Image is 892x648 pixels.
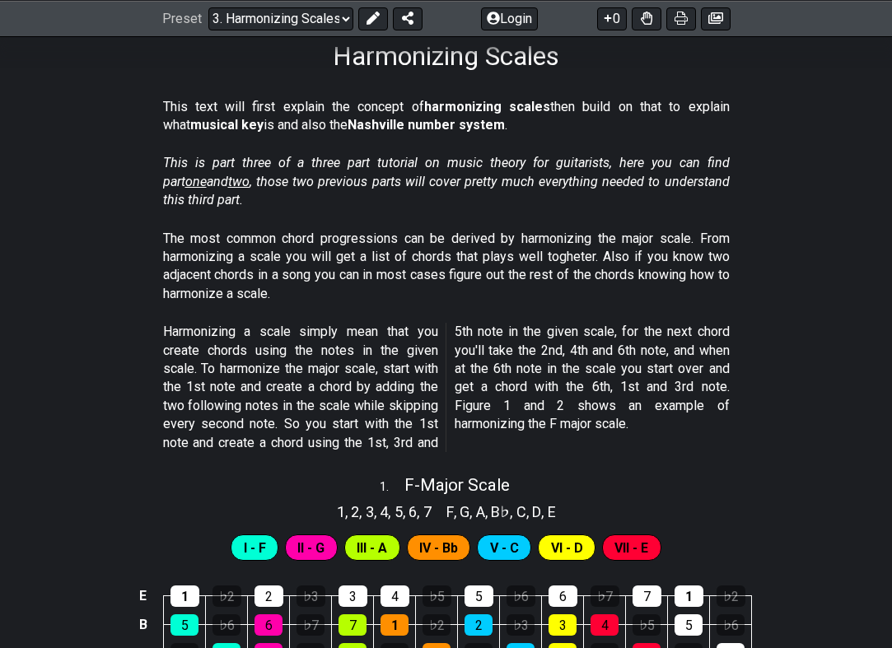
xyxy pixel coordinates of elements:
span: , [345,501,352,523]
span: 1 . [380,478,404,496]
span: one [185,174,207,189]
span: , [541,501,548,523]
div: ♭5 [423,585,451,607]
span: , [359,501,366,523]
div: 5 [465,585,493,607]
span: First enable full edit mode to edit [551,536,583,560]
span: , [403,501,409,523]
span: First enable full edit mode to edit [614,536,648,560]
em: This is part three of a three part tutorial on music theory for guitarists, here you can find par... [163,155,730,207]
div: ♭2 [423,614,451,636]
button: Edit Preset [358,7,388,30]
section: Scale pitch classes [439,496,563,523]
button: 0 [597,7,627,30]
div: ♭2 [717,585,745,607]
span: F - Major Scale [404,475,510,495]
span: , [510,501,516,523]
span: , [454,501,460,523]
span: 1 [337,501,345,523]
div: 4 [591,614,619,636]
select: Preset [208,7,353,30]
div: 5 [675,614,703,636]
button: Login [481,7,538,30]
span: C [516,501,526,523]
span: First enable full edit mode to edit [490,536,519,560]
div: 1 [381,614,409,636]
div: 1 [675,585,703,607]
div: ♭6 [717,614,745,636]
div: 6 [549,585,577,607]
div: 4 [381,585,409,607]
span: 7 [423,501,432,523]
span: 5 [395,501,403,523]
span: First enable full edit mode to edit [244,536,266,560]
div: ♭7 [591,585,619,607]
span: , [526,501,533,523]
button: Share Preset [393,7,423,30]
div: 1 [170,585,199,607]
div: 7 [633,585,661,607]
span: , [417,501,423,523]
button: Create image [701,7,731,30]
div: ♭3 [507,614,535,636]
td: E [133,581,153,610]
p: This text will first explain the concept of then build on that to explain what is and also the . [163,98,730,135]
div: ♭6 [507,585,535,607]
strong: harmonizing scales [424,99,550,114]
span: First enable full edit mode to edit [357,536,387,560]
strong: musical key [190,117,264,133]
span: A [476,501,485,523]
span: , [388,501,395,523]
section: Scale pitch classes [329,496,439,523]
span: G [460,501,469,523]
div: 3 [549,614,577,636]
span: 2 [351,501,359,523]
p: Harmonizing a scale simply mean that you create chords using the notes in the given scale. To har... [163,323,730,452]
span: D [532,501,541,523]
span: E [548,501,556,523]
div: 3 [339,585,367,607]
h1: Harmonizing Scales [333,40,559,72]
span: , [469,501,476,523]
span: 4 [380,501,388,523]
p: The most common chord progressions can be derived by harmonizing the major scale. From harmonizin... [163,230,730,304]
div: 6 [255,614,283,636]
strong: Nashville number system [348,117,505,133]
div: ♭6 [212,614,241,636]
div: 2 [255,585,283,607]
div: ♭3 [297,585,325,607]
span: , [485,501,492,523]
span: First enable full edit mode to edit [419,536,458,560]
span: 3 [366,501,374,523]
span: 6 [409,501,417,523]
div: ♭7 [297,614,325,636]
div: 5 [170,614,198,636]
td: B [133,610,153,639]
div: 7 [339,614,367,636]
div: ♭2 [212,585,241,607]
div: 2 [465,614,493,636]
span: First enable full edit mode to edit [297,536,325,560]
span: , [374,501,381,523]
span: B♭ [491,501,510,523]
span: Preset [162,11,202,26]
div: ♭5 [633,614,661,636]
button: Print [666,7,696,30]
span: F [446,501,454,523]
span: two [228,174,250,189]
button: Toggle Dexterity for all fretkits [632,7,661,30]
